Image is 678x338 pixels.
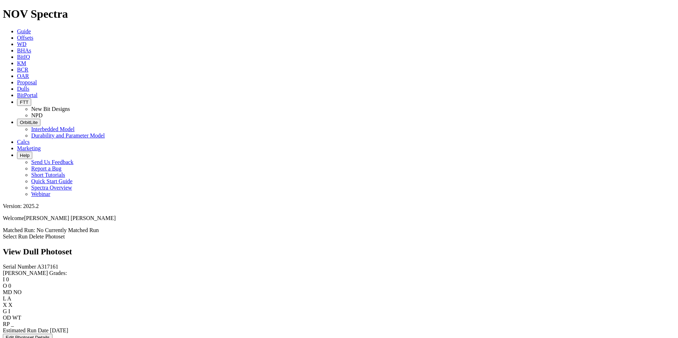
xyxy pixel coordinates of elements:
[17,152,32,159] button: Help
[3,270,675,276] div: [PERSON_NAME] Grades:
[3,7,675,21] h1: NOV Spectra
[31,191,50,197] a: Webinar
[31,185,72,191] a: Spectra Overview
[17,67,28,73] a: BCR
[3,302,7,308] label: X
[3,203,675,209] div: Version: 2025.2
[7,295,11,302] span: A
[17,54,30,60] a: BitIQ
[17,47,31,53] a: BHAs
[31,112,43,118] a: NPD
[17,79,37,85] a: Proposal
[17,41,27,47] a: WD
[9,283,11,289] span: 0
[31,165,61,171] a: Report a Bug
[3,233,28,240] a: Select Run
[17,86,29,92] a: Dulls
[20,120,38,125] span: OrbitLite
[3,295,6,302] label: L
[50,327,68,333] span: [DATE]
[9,308,10,314] span: I
[24,215,116,221] span: [PERSON_NAME] [PERSON_NAME]
[17,92,38,98] a: BitPortal
[11,321,14,327] span: _
[20,153,29,158] span: Help
[31,178,72,184] a: Quick Start Guide
[37,264,59,270] span: A317161
[12,315,21,321] span: WT
[13,289,22,295] span: NO
[17,73,29,79] a: OAR
[6,276,9,282] span: 0
[17,28,31,34] a: Guide
[3,215,675,221] p: Welcome
[3,327,49,333] label: Estimated Run Date
[3,264,36,270] label: Serial Number
[17,119,40,126] button: OrbitLite
[17,139,30,145] a: Calcs
[31,133,105,139] a: Durability and Parameter Model
[3,315,11,321] label: OD
[31,106,70,112] a: New Bit Designs
[17,35,33,41] a: Offsets
[3,321,10,327] label: RP
[3,227,35,233] span: Matched Run:
[17,98,31,106] button: FTT
[37,227,99,233] span: No Currently Matched Run
[29,233,65,240] a: Delete Photoset
[3,289,12,295] label: MD
[31,126,74,132] a: Interbedded Model
[3,247,675,257] h2: View Dull Photoset
[3,276,5,282] label: I
[20,100,28,105] span: FTT
[31,159,73,165] a: Send Us Feedback
[3,283,7,289] label: O
[9,302,13,308] span: X
[17,60,26,66] a: KM
[3,308,7,314] label: G
[17,145,41,151] a: Marketing
[31,172,65,178] a: Short Tutorials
